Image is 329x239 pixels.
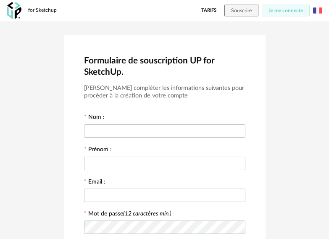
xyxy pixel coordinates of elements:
span: Je me connecte [268,8,303,13]
label: Nom : [84,114,105,122]
label: Mot de passe [88,211,171,217]
label: Prénom : [84,147,112,154]
i: (12 caractères min.) [123,211,171,217]
img: fr [313,6,322,15]
span: Souscrire [231,8,252,13]
img: OXP [7,2,21,19]
label: Email : [84,179,105,186]
a: Tarifs [201,5,216,16]
h3: [PERSON_NAME] compléter les informations suivantes pour procéder à la création de votre compte [84,84,245,100]
h2: Formulaire de souscription UP for SketchUp. [84,55,245,78]
button: Je me connecte [262,5,310,16]
button: Souscrire [224,5,258,16]
div: for Sketchup [28,7,57,14]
